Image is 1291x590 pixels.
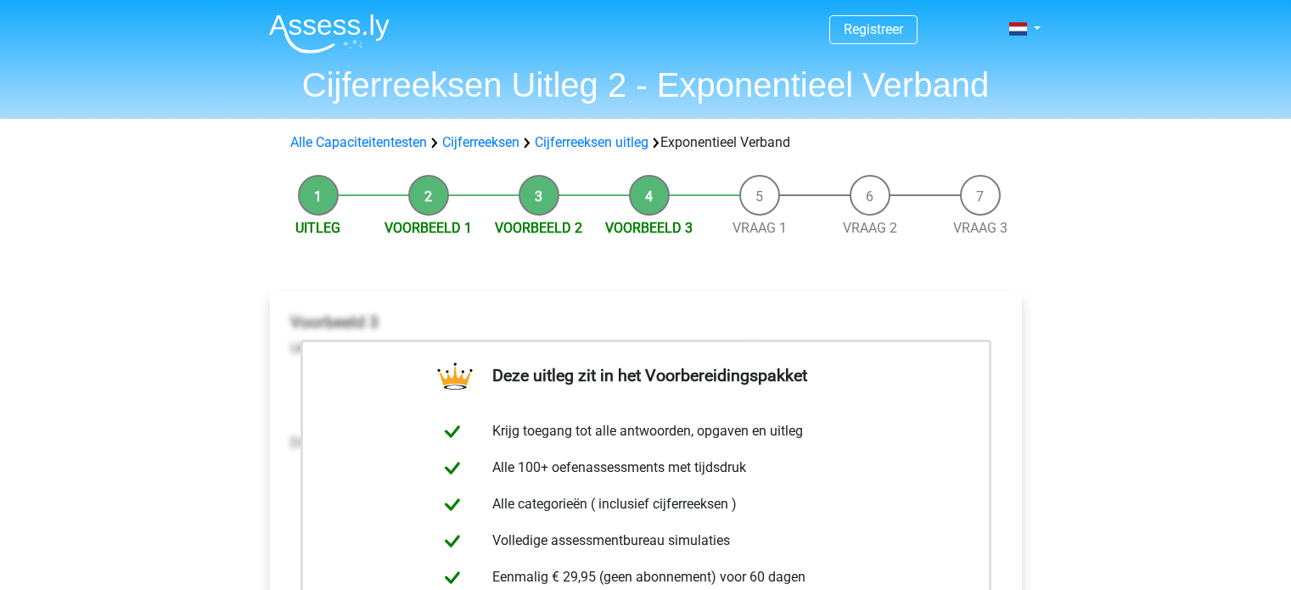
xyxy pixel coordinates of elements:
[283,132,1008,153] div: Exponentieel Verband
[290,413,1002,474] p: Dit patroon heeft de volgende basisvorm:
[384,220,472,236] a: Voorbeeld 1
[290,339,1002,359] p: Uiteraard zijn dit soort patronen ook mogelijk met een gedeeld door patroon. Zie bijvoorbeeld:
[605,220,693,236] a: Voorbeeld 3
[535,134,648,150] a: Cijferreeksen uitleg
[953,220,1008,236] a: Vraag 3
[290,134,427,150] a: Alle Capaciteitentesten
[295,220,340,236] a: Uitleg
[290,373,582,413] img: Exponential_Example_3_1.png
[290,487,582,573] img: Exponential_Example_3_2.png
[290,312,379,332] b: Voorbeeld 3
[269,14,390,53] img: Assessly
[844,21,903,37] a: Registreer
[733,220,787,236] a: Vraag 1
[843,220,897,236] a: Vraag 2
[495,220,582,236] a: Voorbeeld 2
[255,65,1036,105] h1: Cijferreeksen Uitleg 2 - Exponentieel Verband
[442,134,519,150] a: Cijferreeksen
